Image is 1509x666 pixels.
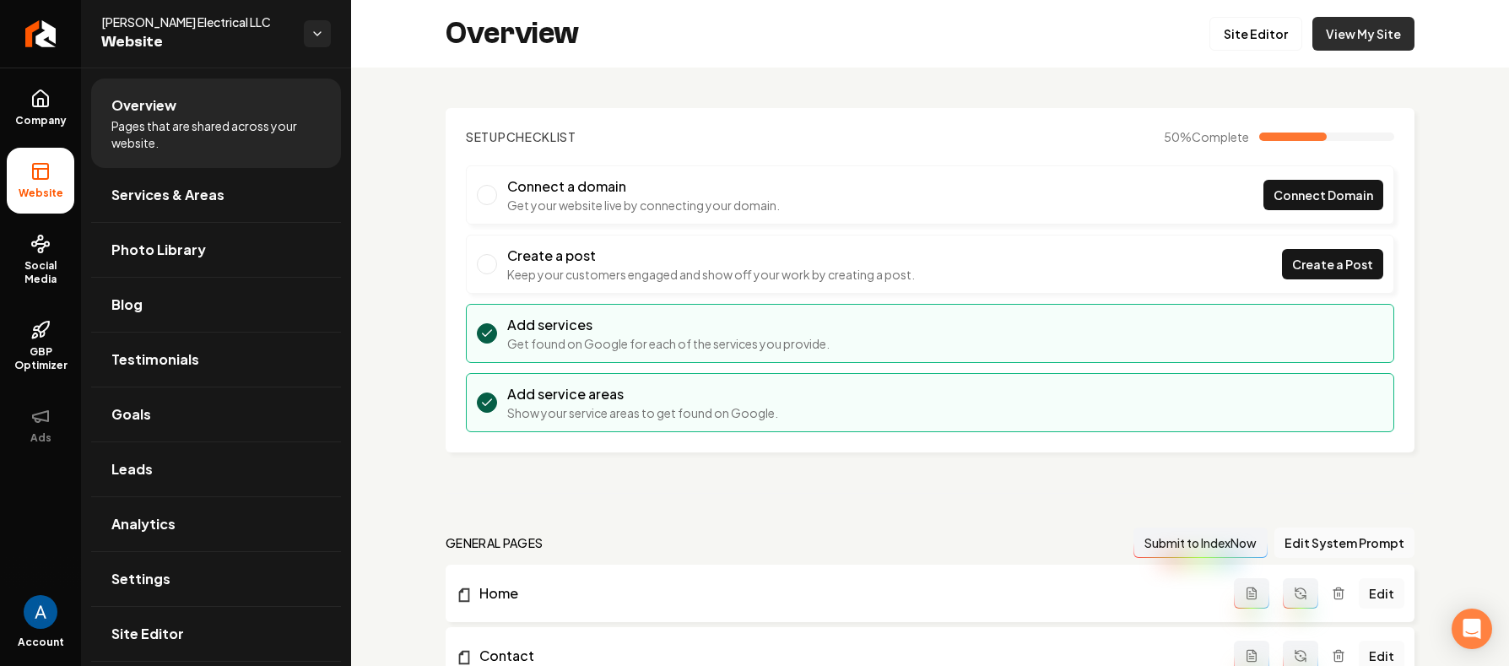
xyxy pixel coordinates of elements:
[1274,187,1373,204] span: Connect Domain
[24,595,57,629] img: Andrew Magana
[507,246,915,266] h3: Create a post
[24,431,58,445] span: Ads
[111,95,176,116] span: Overview
[111,404,151,425] span: Goals
[111,569,170,589] span: Settings
[1164,128,1249,145] span: 50 %
[91,168,341,222] a: Services & Areas
[7,259,74,286] span: Social Media
[466,129,506,144] span: Setup
[91,607,341,661] a: Site Editor
[111,624,184,644] span: Site Editor
[466,128,576,145] h2: Checklist
[1209,17,1302,51] a: Site Editor
[446,534,544,551] h2: general pages
[507,176,780,197] h3: Connect a domain
[456,583,1234,604] a: Home
[507,384,778,404] h3: Add service areas
[7,306,74,386] a: GBP Optimizer
[1452,609,1492,649] div: Open Intercom Messenger
[1133,528,1268,558] button: Submit to IndexNow
[25,20,57,47] img: Rebolt Logo
[507,404,778,421] p: Show your service areas to get found on Google.
[24,595,57,629] button: Open user button
[507,197,780,214] p: Get your website live by connecting your domain.
[1274,528,1414,558] button: Edit System Prompt
[1292,256,1373,273] span: Create a Post
[446,17,579,51] h2: Overview
[7,345,74,372] span: GBP Optimizer
[91,442,341,496] a: Leads
[111,185,224,205] span: Services & Areas
[101,30,290,54] span: Website
[111,295,143,315] span: Blog
[456,646,1234,666] a: Contact
[91,278,341,332] a: Blog
[1312,17,1414,51] a: View My Site
[507,335,830,352] p: Get found on Google for each of the services you provide.
[507,315,830,335] h3: Add services
[1234,578,1269,609] button: Add admin page prompt
[1263,180,1383,210] a: Connect Domain
[111,514,176,534] span: Analytics
[111,459,153,479] span: Leads
[12,187,70,200] span: Website
[91,552,341,606] a: Settings
[7,220,74,300] a: Social Media
[1359,578,1404,609] a: Edit
[111,349,199,370] span: Testimonials
[7,393,74,458] button: Ads
[18,636,64,649] span: Account
[111,240,206,260] span: Photo Library
[7,75,74,141] a: Company
[91,333,341,387] a: Testimonials
[91,497,341,551] a: Analytics
[111,117,321,151] span: Pages that are shared across your website.
[1192,129,1249,144] span: Complete
[91,223,341,277] a: Photo Library
[101,14,290,30] span: [PERSON_NAME] Electrical LLC
[91,387,341,441] a: Goals
[8,114,73,127] span: Company
[507,266,915,283] p: Keep your customers engaged and show off your work by creating a post.
[1282,249,1383,279] a: Create a Post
